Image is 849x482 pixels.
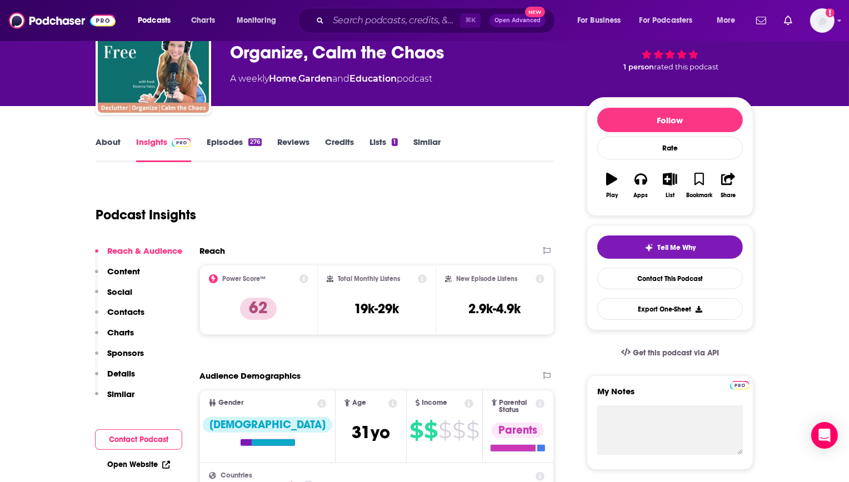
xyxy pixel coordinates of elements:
span: Age [352,399,366,406]
span: Parental Status [499,399,533,414]
span: $ [452,421,465,439]
img: Podchaser - Follow, Share and Rate Podcasts [9,10,116,31]
a: Garden [298,73,332,84]
div: 276 [248,138,262,146]
button: Contact Podcast [95,429,182,450]
button: open menu [130,12,185,29]
div: Bookmark [686,192,712,199]
span: $ [438,421,451,439]
button: Contacts [95,307,144,327]
span: 1 person [623,63,654,71]
p: Social [107,287,132,297]
h2: New Episode Listens [456,275,517,283]
a: Reviews [277,137,309,162]
span: $ [409,421,423,439]
span: New [525,7,545,17]
img: Podchaser Pro [730,381,750,390]
span: Income [422,399,448,406]
img: User Profile [810,8,835,33]
div: A weekly podcast [230,72,432,86]
p: Contacts [107,307,144,317]
a: Pro website [730,379,750,390]
p: Similar [107,389,134,399]
span: $ [424,421,437,439]
img: Wannabe Clutter Free | Declutter, Organize, Calm the Chaos [98,2,209,113]
button: Social [95,287,132,307]
p: Sponsors [107,348,144,358]
p: Content [107,266,140,277]
h3: 2.9k-4.9k [469,300,521,317]
h3: 19k-29k [354,300,399,317]
a: Similar [413,137,441,162]
button: Play [597,165,626,205]
span: and [332,73,349,84]
button: Follow [597,108,743,132]
div: 62 1 personrated this podcast [587,9,753,78]
a: Lists1 [369,137,397,162]
button: Reach & Audience [95,245,182,266]
button: Show profile menu [810,8,835,33]
a: InsightsPodchaser Pro [136,137,191,162]
button: Content [95,266,140,287]
a: Education [349,73,397,84]
h1: Podcast Insights [96,207,196,223]
span: Charts [191,13,215,28]
label: My Notes [597,386,743,405]
div: Open Intercom Messenger [811,422,838,449]
img: Podchaser Pro [172,138,191,147]
a: Contact This Podcast [597,268,743,289]
button: Export One-Sheet [597,298,743,320]
span: Open Advanced [495,18,541,23]
a: Credits [325,137,354,162]
p: Reach & Audience [107,245,182,256]
button: Bookmark [685,165,713,205]
a: Show notifications dropdown [780,11,797,30]
svg: Add a profile image [826,8,835,17]
div: Rate [597,137,743,159]
h2: Audience Demographics [199,370,301,381]
a: Charts [184,12,222,29]
p: 62 [240,298,277,320]
div: Play [606,192,618,199]
span: For Business [577,13,621,28]
h2: Total Monthly Listens [338,275,401,283]
span: Get this podcast via API [633,348,719,358]
span: Monitoring [237,13,276,28]
a: Open Website [107,460,170,469]
a: Get this podcast via API [612,339,728,366]
button: open menu [570,12,635,29]
div: Search podcasts, credits, & more... [308,8,566,33]
span: Tell Me Why [658,243,696,252]
button: open menu [229,12,291,29]
button: Details [95,368,135,389]
span: 31 yo [352,421,390,443]
button: open menu [709,12,750,29]
h2: Power Score™ [222,275,266,283]
img: tell me why sparkle [645,243,653,252]
div: List [666,192,675,199]
button: List [656,165,685,205]
button: open menu [632,12,709,29]
input: Search podcasts, credits, & more... [328,12,460,29]
span: More [717,13,736,28]
p: Details [107,368,135,379]
button: Sponsors [95,348,144,368]
button: Charts [95,327,134,348]
div: [DEMOGRAPHIC_DATA] [203,417,332,433]
span: Logged in as WorldWide452 [810,8,835,33]
div: Apps [634,192,648,199]
div: Parents [492,423,544,438]
a: Home [269,73,297,84]
span: , [297,73,298,84]
a: Episodes276 [207,137,262,162]
button: Apps [626,165,655,205]
button: Share [714,165,743,205]
span: Countries [221,472,252,479]
span: $ [466,421,479,439]
span: ⌘ K [460,13,481,28]
h2: Reach [199,245,225,256]
button: Open AdvancedNew [490,14,546,27]
button: tell me why sparkleTell Me Why [597,235,743,259]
